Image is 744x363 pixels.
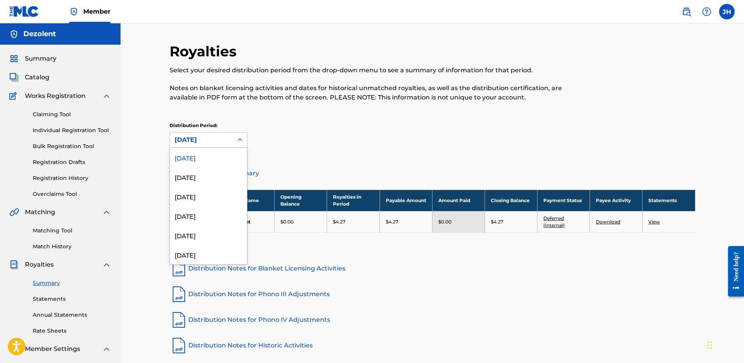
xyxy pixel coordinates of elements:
[170,187,247,206] div: [DATE]
[543,215,565,228] a: Deferred (Internal)
[222,190,275,211] th: Payee Name
[9,6,39,17] img: MLC Logo
[9,91,19,101] img: Works Registration
[596,219,620,225] a: Download
[170,164,695,183] a: Distribution Summary
[327,190,380,211] th: Royalties in Period
[170,245,247,264] div: [DATE]
[25,260,54,269] span: Royalties
[170,122,247,129] p: Distribution Period:
[33,279,111,287] a: Summary
[170,336,188,355] img: pdf
[9,260,19,269] img: Royalties
[679,4,694,19] a: Public Search
[722,240,744,303] iframe: Resource Center
[170,259,695,278] a: Distribution Notes for Blanket Licensing Activities
[275,190,327,211] th: Opening Balance
[33,311,111,319] a: Annual Statements
[25,91,86,101] span: Works Registration
[222,211,275,232] td: Dezolent
[102,260,111,269] img: expand
[432,190,485,211] th: Amount Paid
[33,227,111,235] a: Matching Tool
[102,91,111,101] img: expand
[590,190,642,211] th: Payee Activity
[380,190,432,211] th: Payable Amount
[699,4,714,19] div: Help
[170,285,695,304] a: Distribution Notes for Phono III Adjustments
[33,243,111,251] a: Match History
[333,218,345,225] p: $4.27
[33,190,111,198] a: Overclaims Tool
[170,336,695,355] a: Distribution Notes for Historic Activities
[9,54,56,63] a: SummarySummary
[170,148,247,167] div: [DATE]
[170,285,188,304] img: pdf
[83,7,110,16] span: Member
[102,344,111,354] img: expand
[9,54,19,63] img: Summary
[170,225,247,245] div: [DATE]
[648,219,660,225] a: View
[25,54,56,63] span: Summary
[170,66,574,75] p: Select your desired distribution period from the drop-down menu to see a summary of information f...
[719,4,735,19] div: User Menu
[69,7,79,16] img: Top Rightsholder
[25,73,49,82] span: Catalog
[707,333,712,357] div: Drag
[537,190,590,211] th: Payment Status
[485,190,537,211] th: Closing Balance
[491,218,503,225] p: $4.27
[175,135,228,145] div: [DATE]
[33,126,111,134] a: Individual Registration Tool
[642,190,695,211] th: Statements
[170,259,188,278] img: pdf
[280,218,294,225] p: $0.00
[170,43,240,60] h2: Royalties
[102,208,111,217] img: expand
[170,84,574,102] p: Notes on blanket licensing activities and dates for historical unmatched royalties, as well as th...
[702,7,711,16] img: help
[705,326,744,363] iframe: Chat Widget
[170,311,695,329] a: Distribution Notes for Phono IV Adjustments
[33,295,111,303] a: Statements
[33,158,111,166] a: Registration Drafts
[33,142,111,150] a: Bulk Registration Tool
[9,208,19,217] img: Matching
[386,218,398,225] p: $4.27
[9,73,19,82] img: Catalog
[25,344,80,354] span: Member Settings
[33,327,111,335] a: Rate Sheets
[23,30,56,38] h5: Dezolent
[170,206,247,225] div: [DATE]
[25,208,55,217] span: Matching
[438,218,452,225] p: $0.00
[9,73,49,82] a: CatalogCatalog
[33,110,111,119] a: Claiming Tool
[33,174,111,182] a: Registration History
[170,311,188,329] img: pdf
[9,30,19,39] img: Accounts
[682,7,691,16] img: search
[170,167,247,187] div: [DATE]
